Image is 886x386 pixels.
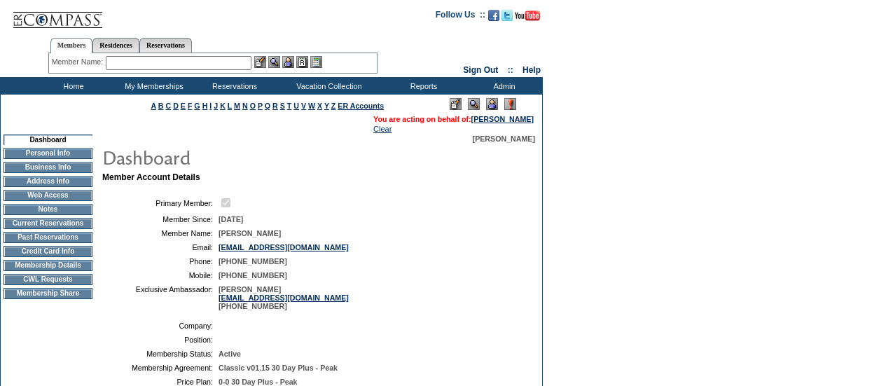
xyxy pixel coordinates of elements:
a: W [308,102,315,110]
td: Admin [462,77,543,95]
b: Member Account Details [102,172,200,182]
img: Subscribe to our YouTube Channel [515,11,540,21]
a: K [220,102,226,110]
td: Membership Share [4,288,92,299]
a: G [194,102,200,110]
img: pgTtlDashboard.gif [102,143,382,171]
a: F [188,102,193,110]
a: Clear [373,125,392,133]
img: Edit Mode [450,98,462,110]
td: Exclusive Ambassador: [108,285,213,310]
td: Home [32,77,112,95]
td: Membership Details [4,260,92,271]
a: Z [331,102,336,110]
img: View Mode [468,98,480,110]
a: L [228,102,232,110]
td: Current Reservations [4,218,92,229]
td: Past Reservations [4,232,92,243]
td: Company: [108,322,213,330]
td: Member Name: [108,229,213,237]
td: Notes [4,204,92,215]
td: Membership Status: [108,350,213,358]
a: D [173,102,179,110]
td: Membership Agreement: [108,364,213,372]
a: M [234,102,240,110]
td: Phone: [108,257,213,266]
a: ER Accounts [338,102,384,110]
td: My Memberships [112,77,193,95]
span: [PHONE_NUMBER] [219,257,287,266]
a: Subscribe to our YouTube Channel [515,14,540,22]
span: [PERSON_NAME] [473,135,535,143]
a: [EMAIL_ADDRESS][DOMAIN_NAME] [219,294,349,302]
a: J [214,102,218,110]
td: Address Info [4,176,92,187]
td: Credit Card Info [4,246,92,257]
a: Q [265,102,270,110]
a: N [242,102,248,110]
td: Business Info [4,162,92,173]
a: V [301,102,306,110]
td: Web Access [4,190,92,201]
img: Follow us on Twitter [501,10,513,21]
img: View [268,56,280,68]
span: [PHONE_NUMBER] [219,271,287,280]
img: Become our fan on Facebook [488,10,499,21]
td: Email: [108,243,213,251]
td: Mobile: [108,271,213,280]
img: Impersonate [486,98,498,110]
a: A [151,102,156,110]
a: C [165,102,171,110]
img: Reservations [296,56,308,68]
td: CWL Requests [4,274,92,285]
a: O [250,102,256,110]
img: b_edit.gif [254,56,266,68]
a: B [158,102,164,110]
a: Become our fan on Facebook [488,14,499,22]
div: Member Name: [52,56,106,68]
a: Sign Out [463,65,498,75]
td: Follow Us :: [436,8,485,25]
td: Position: [108,336,213,344]
a: Help [522,65,541,75]
a: Reservations [139,38,192,53]
td: Member Since: [108,215,213,223]
a: U [293,102,299,110]
a: E [181,102,186,110]
a: I [209,102,212,110]
a: [EMAIL_ADDRESS][DOMAIN_NAME] [219,243,349,251]
span: :: [508,65,513,75]
td: Personal Info [4,148,92,159]
a: Members [50,38,93,53]
a: [PERSON_NAME] [471,115,534,123]
td: Vacation Collection [273,77,382,95]
img: b_calculator.gif [310,56,322,68]
span: You are acting on behalf of: [373,115,534,123]
img: Impersonate [282,56,294,68]
a: P [258,102,263,110]
td: Reservations [193,77,273,95]
a: Y [324,102,329,110]
a: X [317,102,322,110]
a: Follow us on Twitter [501,14,513,22]
td: Primary Member: [108,196,213,209]
td: Reports [382,77,462,95]
a: S [280,102,285,110]
a: Residences [92,38,139,53]
span: [PERSON_NAME] [PHONE_NUMBER] [219,285,349,310]
span: 0-0 30 Day Plus - Peak [219,378,298,386]
a: H [202,102,208,110]
a: R [272,102,278,110]
span: [DATE] [219,215,243,223]
a: T [287,102,292,110]
img: Log Concern/Member Elevation [504,98,516,110]
span: [PERSON_NAME] [219,229,281,237]
span: Active [219,350,241,358]
td: Dashboard [4,135,92,145]
td: Price Plan: [108,378,213,386]
span: Classic v01.15 30 Day Plus - Peak [219,364,338,372]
